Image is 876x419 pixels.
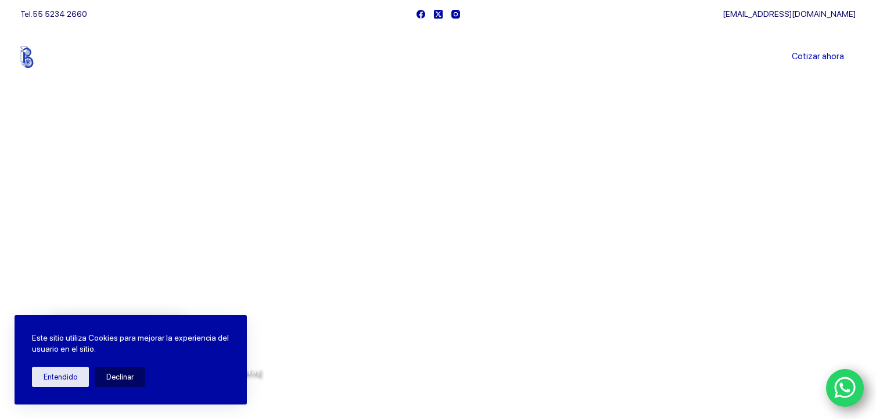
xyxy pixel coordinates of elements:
a: X (Twitter) [434,10,443,19]
button: Declinar [95,367,145,387]
a: Facebook [417,10,425,19]
span: Somos los doctores de la industria [44,198,426,278]
span: Bienvenido a Balerytodo® [44,173,192,187]
span: Rodamientos y refacciones industriales [44,290,273,305]
a: Cotizar ahora [780,45,856,68]
a: WhatsApp [826,369,864,407]
a: [EMAIL_ADDRESS][DOMAIN_NAME] [723,9,856,19]
nav: Menu Principal [301,28,575,86]
p: Este sitio utiliza Cookies para mejorar la experiencia del usuario en el sitio. [32,333,229,355]
button: Entendido [32,367,89,387]
img: Balerytodo [20,46,93,68]
span: Tel. [20,9,87,19]
a: Instagram [451,10,460,19]
a: 55 5234 2660 [33,9,87,19]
